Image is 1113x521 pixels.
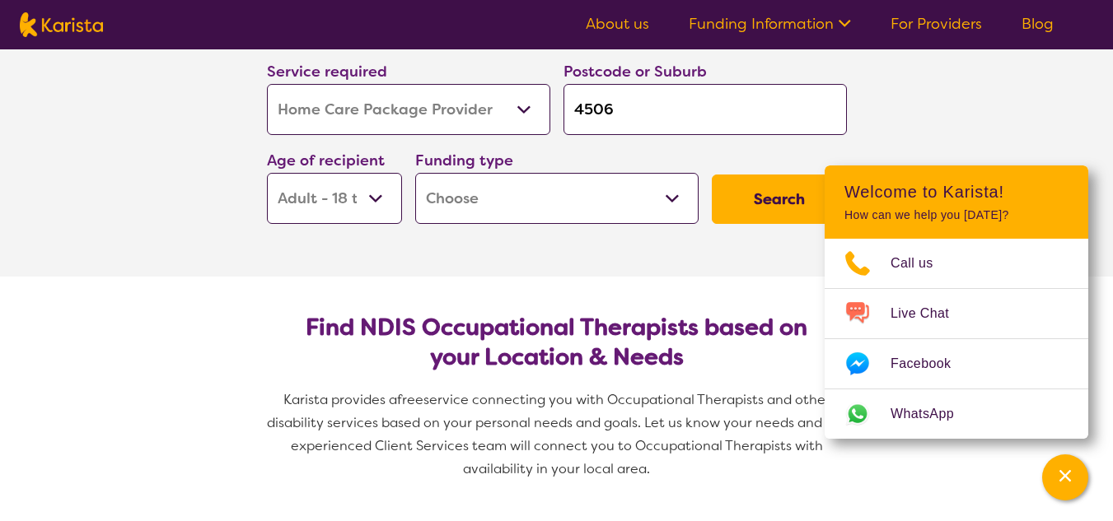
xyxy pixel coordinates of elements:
[280,313,834,372] h2: Find NDIS Occupational Therapists based on your Location & Needs
[564,84,847,135] input: Type
[267,151,385,170] label: Age of recipient
[689,14,851,34] a: Funding Information
[825,165,1088,439] div: Channel Menu
[415,151,513,170] label: Funding type
[844,182,1069,202] h2: Welcome to Karista!
[712,174,847,224] button: Search
[1022,14,1054,34] a: Blog
[825,389,1088,439] a: Web link opens in a new tab.
[844,208,1069,222] p: How can we help you [DATE]?
[1042,454,1088,500] button: Channel Menu
[267,391,850,477] span: service connecting you with Occupational Therapists and other disability services based on your p...
[891,351,970,376] span: Facebook
[564,62,707,81] label: Postcode or Suburb
[891,402,974,426] span: WhatsApp
[825,239,1088,439] ul: Choose channel
[891,301,969,326] span: Live Chat
[891,14,982,34] a: For Providers
[586,14,649,34] a: About us
[283,391,397,408] span: Karista provides a
[20,12,103,37] img: Karista logo
[267,62,387,81] label: Service required
[891,251,953,276] span: Call us
[397,391,423,408] span: free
